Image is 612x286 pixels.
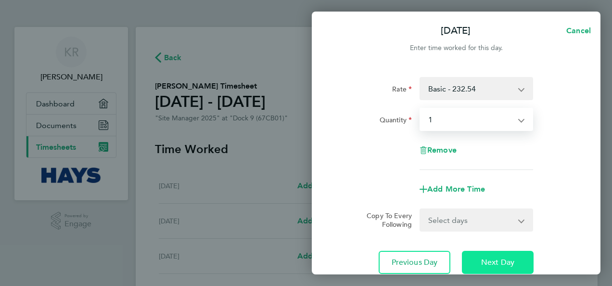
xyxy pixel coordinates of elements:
span: Add More Time [427,184,485,194]
span: Cancel [563,26,591,35]
span: Previous Day [392,258,438,267]
button: Previous Day [379,251,450,274]
label: Copy To Every Following [359,211,412,229]
button: Next Day [462,251,534,274]
div: Enter time worked for this day. [312,42,600,54]
button: Cancel [551,21,600,40]
span: Remove [427,145,457,155]
p: [DATE] [441,24,471,38]
label: Rate [392,85,412,96]
button: Add More Time [420,185,485,193]
label: Quantity [380,116,412,127]
span: Next Day [481,258,514,267]
button: Remove [420,146,457,154]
